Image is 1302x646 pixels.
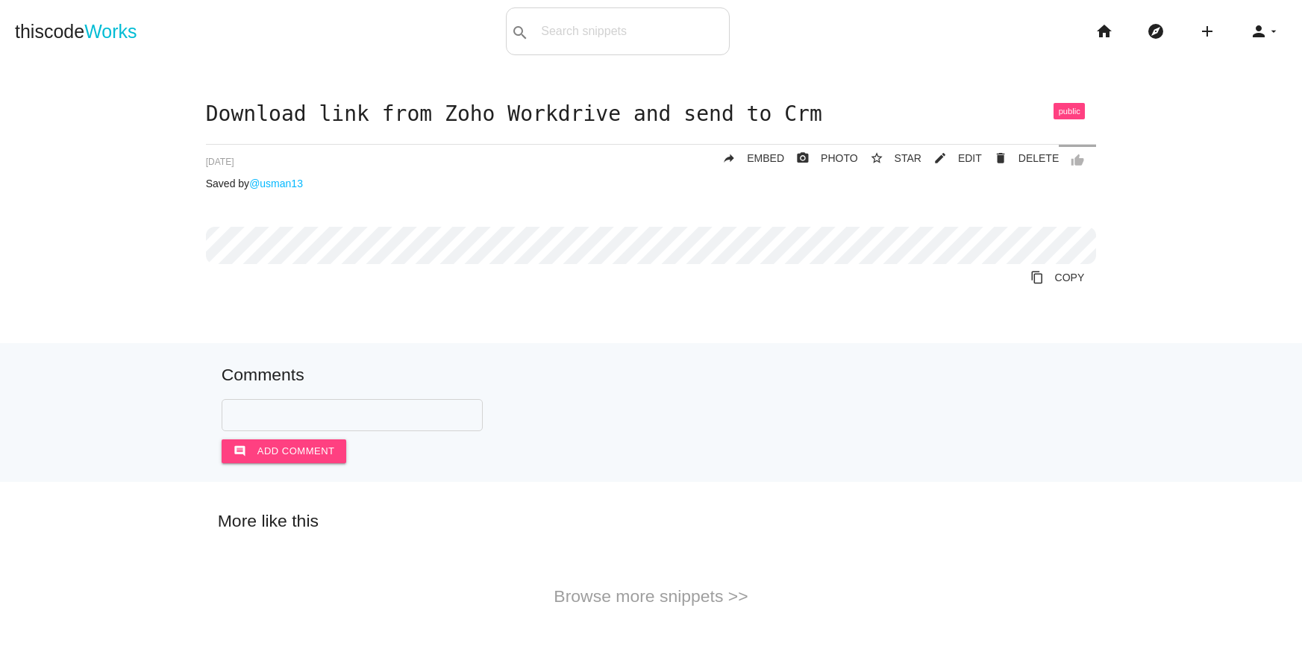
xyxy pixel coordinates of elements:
h5: More like this [195,512,1107,530]
i: photo_camera [796,145,810,172]
span: PHOTO [821,152,858,164]
button: commentAdd comment [222,439,347,463]
i: content_copy [1030,264,1044,291]
i: add [1198,7,1216,55]
span: STAR [895,152,921,164]
a: @usman13 [249,178,303,189]
i: search [511,9,529,57]
span: Works [84,21,137,42]
a: Delete Post [982,145,1059,172]
span: [DATE] [206,157,234,167]
span: DELETE [1018,152,1059,164]
p: Saved by [206,178,1097,189]
a: replyEMBED [710,145,784,172]
h5: Comments [222,366,1081,384]
i: comment [234,439,246,463]
i: mode_edit [933,145,947,172]
h1: Download link from Zoho Workdrive and send to Crm [206,103,1097,126]
a: mode_editEDIT [921,145,982,172]
i: star_border [870,145,883,172]
a: thiscodeWorks [15,7,137,55]
input: Search snippets [533,16,729,47]
a: photo_cameraPHOTO [784,145,858,172]
i: person [1250,7,1268,55]
i: home [1095,7,1113,55]
span: EMBED [747,152,784,164]
a: Copy to Clipboard [1018,264,1097,291]
span: EDIT [958,152,982,164]
button: search [507,8,533,54]
i: arrow_drop_down [1268,7,1280,55]
button: star_borderSTAR [858,145,921,172]
i: explore [1147,7,1165,55]
i: delete [994,145,1007,172]
i: reply [722,145,736,172]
